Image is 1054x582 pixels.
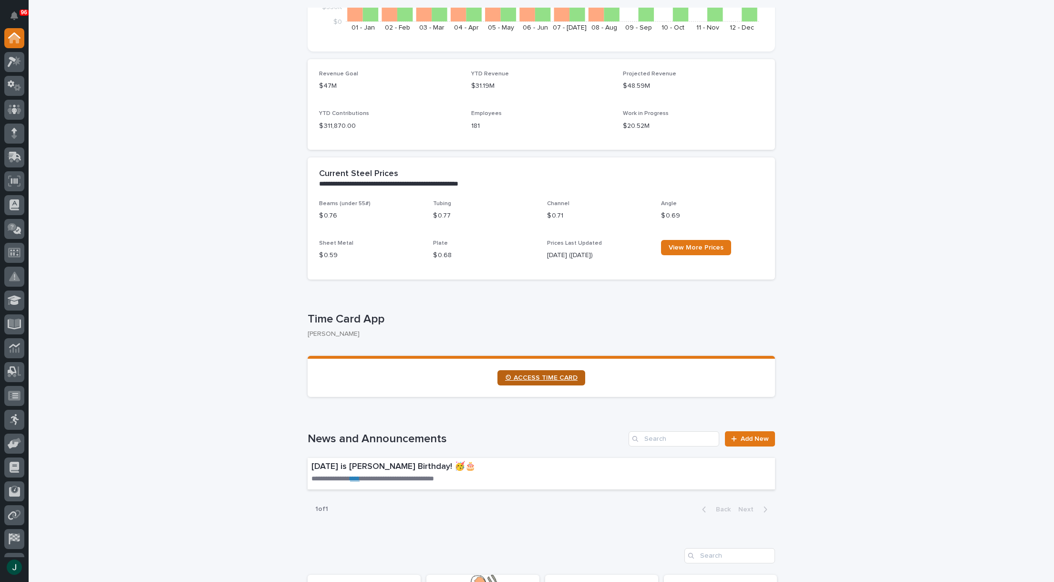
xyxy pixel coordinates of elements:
text: 12 - Dec [730,24,754,31]
p: [DATE] is [PERSON_NAME] Birthday! 🥳🎂 [311,462,634,472]
tspan: $550K [322,3,342,10]
p: $48.59M [623,81,764,91]
a: ⏲ ACCESS TIME CARD [497,370,585,385]
p: $ 0.76 [319,211,422,221]
h1: News and Announcements [308,432,625,446]
p: $ 0.69 [661,211,764,221]
span: Add New [741,436,769,442]
button: Next [734,505,775,514]
text: 05 - May [488,24,514,31]
text: 09 - Sep [625,24,652,31]
span: Next [738,506,759,513]
p: $20.52M [623,121,764,131]
span: YTD Contributions [319,111,369,116]
p: Time Card App [308,312,771,326]
a: Add New [725,431,775,447]
p: $47M [319,81,460,91]
span: Employees [471,111,502,116]
span: Prices Last Updated [547,240,602,246]
text: 07 - [DATE] [553,24,587,31]
span: Tubing [433,201,451,207]
text: 03 - Mar [419,24,444,31]
span: Sheet Metal [319,240,353,246]
p: $ 0.68 [433,250,536,260]
p: $ 0.71 [547,211,650,221]
button: Back [694,505,734,514]
span: Plate [433,240,448,246]
span: View More Prices [669,244,723,251]
button: users-avatar [4,557,24,577]
span: Work in Progress [623,111,669,116]
text: 08 - Aug [591,24,617,31]
button: Notifications [4,6,24,26]
text: 01 - Jan [351,24,375,31]
a: View More Prices [661,240,731,255]
p: $ 311,870.00 [319,121,460,131]
p: $ 0.59 [319,250,422,260]
p: $ 0.77 [433,211,536,221]
text: 11 - Nov [696,24,719,31]
span: Angle [661,201,677,207]
span: Beams (under 55#) [319,201,371,207]
span: Revenue Goal [319,71,358,77]
tspan: $0 [333,19,342,25]
p: $31.19M [471,81,612,91]
text: 06 - Jun [523,24,548,31]
span: ⏲ ACCESS TIME CARD [505,374,578,381]
div: Notifications96 [12,11,24,27]
text: 10 - Oct [661,24,684,31]
input: Search [684,548,775,563]
h2: Current Steel Prices [319,169,398,179]
span: Back [710,506,731,513]
p: [PERSON_NAME] [308,330,767,338]
span: YTD Revenue [471,71,509,77]
p: [DATE] ([DATE]) [547,250,650,260]
input: Search [629,431,719,447]
text: 02 - Feb [385,24,410,31]
span: Channel [547,201,569,207]
p: 96 [21,9,27,16]
text: 04 - Apr [454,24,479,31]
p: 1 of 1 [308,498,336,521]
p: 181 [471,121,612,131]
span: Projected Revenue [623,71,676,77]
